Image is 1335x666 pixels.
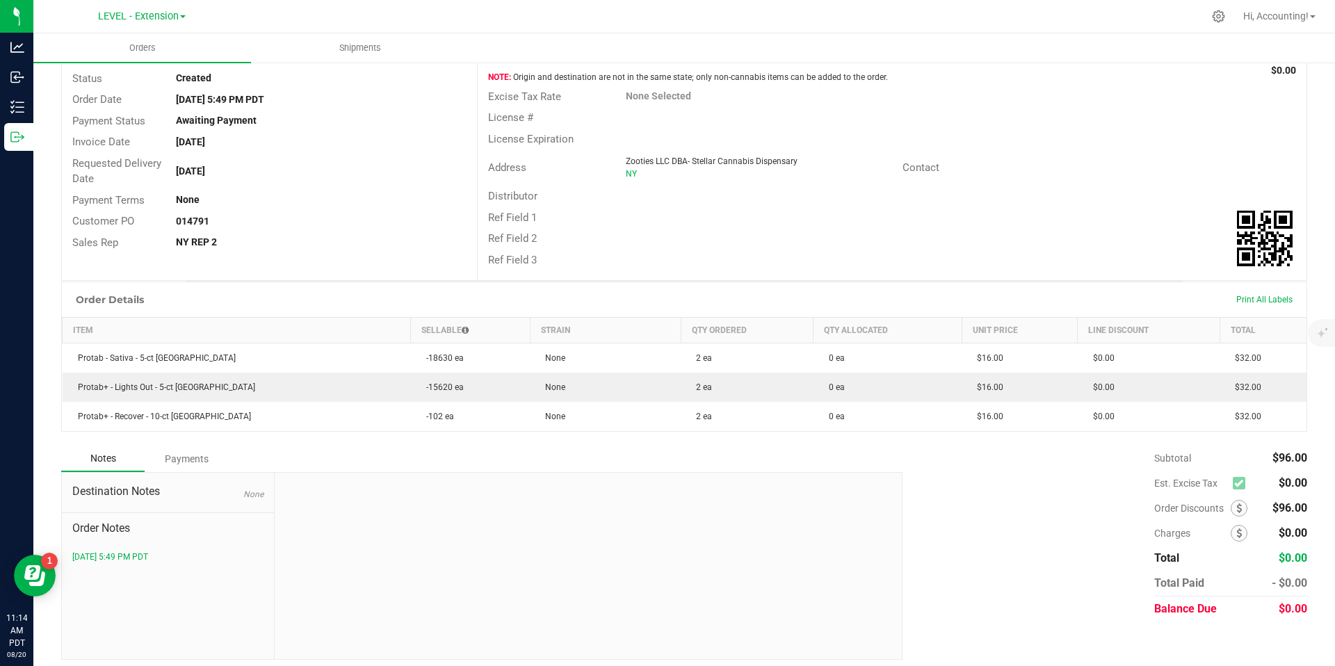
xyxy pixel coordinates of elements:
[903,161,939,174] span: Contact
[72,72,102,85] span: Status
[1154,576,1204,590] span: Total Paid
[1279,476,1307,489] span: $0.00
[243,489,264,499] span: None
[1220,318,1306,343] th: Total
[111,42,175,54] span: Orders
[71,412,251,421] span: Protab+ - Recover - 10-ct [GEOGRAPHIC_DATA]
[251,33,469,63] a: Shipments
[488,232,537,245] span: Ref Field 2
[488,161,526,174] span: Address
[10,40,24,54] inline-svg: Analytics
[72,551,148,563] button: [DATE] 5:49 PM PDT
[970,353,1003,363] span: $16.00
[488,254,537,266] span: Ref Field 3
[1154,528,1231,539] span: Charges
[41,553,58,569] iframe: Resource center unread badge
[822,382,845,392] span: 0 ea
[1279,526,1307,539] span: $0.00
[1237,211,1293,266] img: Scan me!
[530,318,681,343] th: Strain
[962,318,1077,343] th: Unit Price
[63,318,411,343] th: Item
[72,157,161,186] span: Requested Delivery Date
[176,236,217,247] strong: NY REP 2
[14,555,56,596] iframe: Resource center
[72,520,264,537] span: Order Notes
[10,100,24,114] inline-svg: Inventory
[488,190,537,202] span: Distributor
[1228,382,1261,392] span: $32.00
[538,382,565,392] span: None
[626,156,798,166] span: Zooties LLC DBA- Stellar Cannabis Dispensary
[970,382,1003,392] span: $16.00
[488,90,561,103] span: Excise Tax Rate
[176,216,209,227] strong: 014791
[10,130,24,144] inline-svg: Outbound
[176,165,205,177] strong: [DATE]
[1078,318,1220,343] th: Line Discount
[1233,474,1252,493] span: Calculate excise tax
[10,70,24,84] inline-svg: Inbound
[1210,10,1227,23] div: Manage settings
[1086,382,1115,392] span: $0.00
[1086,353,1115,363] span: $0.00
[71,353,236,363] span: Protab - Sativa - 5-ct [GEOGRAPHIC_DATA]
[419,353,464,363] span: -18630 ea
[1271,65,1296,76] strong: $0.00
[822,353,845,363] span: 0 ea
[488,111,533,124] span: License #
[626,169,637,179] span: NY
[538,412,565,421] span: None
[76,294,144,305] h1: Order Details
[488,133,574,145] span: License Expiration
[488,211,537,224] span: Ref Field 1
[72,115,145,127] span: Payment Status
[72,483,264,500] span: Destination Notes
[6,612,27,649] p: 11:14 AM PDT
[1154,478,1227,489] span: Est. Excise Tax
[538,353,565,363] span: None
[72,236,118,249] span: Sales Rep
[822,412,845,421] span: 0 ea
[321,42,400,54] span: Shipments
[176,115,257,126] strong: Awaiting Payment
[72,93,122,106] span: Order Date
[1272,451,1307,464] span: $96.00
[681,318,814,343] th: Qty Ordered
[1228,412,1261,421] span: $32.00
[1236,295,1293,304] span: Print All Labels
[626,90,691,101] strong: None Selected
[814,318,962,343] th: Qty Allocated
[1154,453,1191,464] span: Subtotal
[176,194,200,205] strong: None
[419,412,454,421] span: -102 ea
[1279,551,1307,565] span: $0.00
[1243,10,1309,22] span: Hi, Accounting!
[411,318,531,343] th: Sellable
[71,382,255,392] span: Protab+ - Lights Out - 5-ct [GEOGRAPHIC_DATA]
[1154,551,1179,565] span: Total
[1228,353,1261,363] span: $32.00
[72,194,145,206] span: Payment Terms
[419,382,464,392] span: -15620 ea
[1154,602,1217,615] span: Balance Due
[98,10,179,22] span: LEVEL - Extension
[689,353,712,363] span: 2 ea
[72,136,130,148] span: Invoice Date
[176,94,264,105] strong: [DATE] 5:49 PM PDT
[689,382,712,392] span: 2 ea
[72,215,134,227] span: Customer PO
[145,446,228,471] div: Payments
[1237,211,1293,266] qrcode: 00005289
[970,412,1003,421] span: $16.00
[176,72,211,83] strong: Created
[1086,412,1115,421] span: $0.00
[1279,602,1307,615] span: $0.00
[1272,576,1307,590] span: - $0.00
[689,412,712,421] span: 2 ea
[61,446,145,472] div: Notes
[1272,501,1307,514] span: $96.00
[176,136,205,147] strong: [DATE]
[488,72,888,82] span: Origin and destination are not in the same state; only non-cannabis items can be added to the order.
